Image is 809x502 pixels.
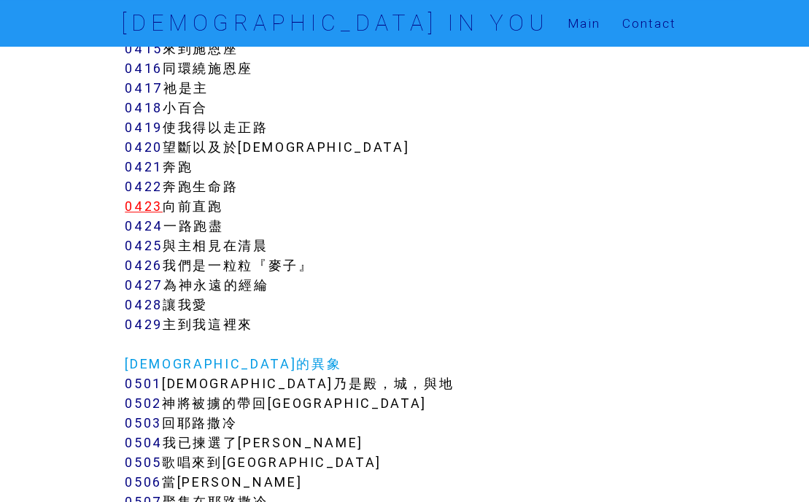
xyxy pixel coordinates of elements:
[125,60,163,77] a: 0416
[125,237,163,254] a: 0425
[125,355,341,372] a: [DEMOGRAPHIC_DATA]的異象
[125,178,163,195] a: 0422
[125,454,162,471] a: 0505
[125,257,163,274] a: 0426
[125,139,163,155] a: 0420
[125,217,163,234] a: 0424
[125,474,162,490] a: 0506
[125,296,163,313] a: 0428
[125,395,162,412] a: 0502
[125,316,163,333] a: 0429
[125,434,163,451] a: 0504
[125,80,163,96] a: 0417
[125,158,163,175] a: 0421
[747,436,798,491] iframe: Chat
[125,40,163,57] a: 0415
[125,99,163,116] a: 0418
[125,277,163,293] a: 0427
[125,375,162,392] a: 0501
[125,198,163,215] a: 0423
[125,119,163,136] a: 0419
[125,414,162,431] a: 0503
